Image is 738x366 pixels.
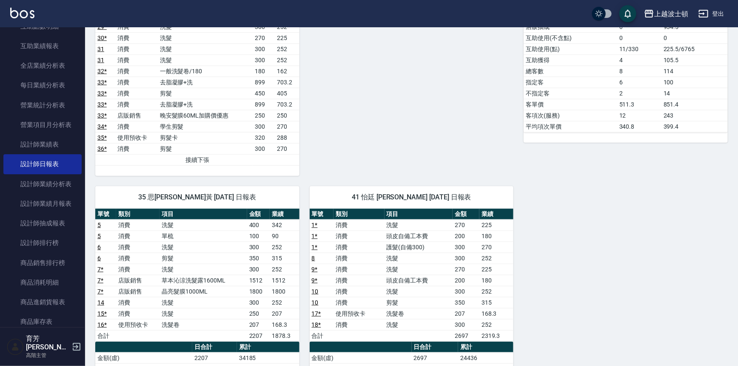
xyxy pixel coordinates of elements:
[115,143,157,154] td: 消費
[160,219,247,231] td: 洗髮
[247,209,270,220] th: 金額
[524,121,617,132] td: 平均項次單價
[115,55,157,66] td: 消費
[661,121,728,132] td: 399.4
[3,135,82,154] a: 設計師業績表
[116,319,160,330] td: 使用預收卡
[253,55,275,66] td: 300
[385,297,453,308] td: 剪髮
[160,231,247,242] td: 單梳
[116,242,160,253] td: 消費
[247,297,270,308] td: 300
[115,110,157,121] td: 店販銷售
[115,66,157,77] td: 消費
[479,253,513,264] td: 252
[524,32,617,43] td: 互助使用(不含點)
[385,219,453,231] td: 洗髮
[253,110,275,121] td: 250
[253,143,275,154] td: 300
[270,330,299,341] td: 1878.3
[270,253,299,264] td: 315
[275,55,299,66] td: 252
[247,308,270,319] td: 250
[26,334,69,352] h5: 育芳[PERSON_NAME]
[158,132,253,143] td: 剪髮卡
[253,32,275,43] td: 270
[661,77,728,88] td: 100
[95,209,299,342] table: a dense table
[479,231,513,242] td: 180
[3,194,82,213] a: 設計師業績月報表
[116,286,160,297] td: 店販銷售
[3,273,82,292] a: 商品消耗明細
[312,288,319,295] a: 10
[158,32,253,43] td: 洗髮
[3,312,82,331] a: 商品庫存表
[312,299,319,306] a: 10
[310,352,412,363] td: 金額(虛)
[310,209,334,220] th: 單號
[97,46,104,52] a: 31
[619,5,636,22] button: save
[275,110,299,121] td: 250
[3,56,82,75] a: 全店業績分析表
[453,297,479,308] td: 350
[333,308,384,319] td: 使用預收卡
[617,32,661,43] td: 0
[3,115,82,135] a: 營業項目月分析表
[333,209,384,220] th: 類別
[270,264,299,275] td: 252
[654,9,688,19] div: 上越波士頓
[310,209,514,342] table: a dense table
[247,219,270,231] td: 400
[115,77,157,88] td: 消費
[97,222,101,228] a: 5
[661,99,728,110] td: 851.4
[320,193,504,202] span: 41 怡廷 [PERSON_NAME] [DATE] 日報表
[617,99,661,110] td: 511.3
[275,121,299,132] td: 270
[453,319,479,330] td: 300
[247,286,270,297] td: 1800
[479,308,513,319] td: 168.3
[7,338,24,355] img: Person
[253,88,275,99] td: 450
[158,99,253,110] td: 去脂凝膠+洗
[385,231,453,242] td: 頭皮自備工本費
[479,264,513,275] td: 225
[524,77,617,88] td: 指定客
[270,275,299,286] td: 1512
[312,255,315,262] a: 8
[524,99,617,110] td: 客單價
[275,99,299,110] td: 703.2
[160,308,247,319] td: 洗髮
[3,95,82,115] a: 營業統計分析表
[617,77,661,88] td: 6
[270,219,299,231] td: 342
[115,32,157,43] td: 消費
[97,244,101,251] a: 6
[333,219,384,231] td: 消費
[524,66,617,77] td: 總客數
[385,275,453,286] td: 頭皮自備工本費
[95,330,116,341] td: 合計
[115,99,157,110] td: 消費
[617,121,661,132] td: 340.8
[458,342,513,353] th: 累計
[333,264,384,275] td: 消費
[247,330,270,341] td: 2207
[3,174,82,194] a: 設計師業績分析表
[275,32,299,43] td: 225
[253,66,275,77] td: 180
[115,43,157,55] td: 消費
[253,132,275,143] td: 320
[617,43,661,55] td: 11/330
[116,275,160,286] td: 店販銷售
[3,36,82,56] a: 互助業績報表
[116,308,160,319] td: 消費
[160,275,247,286] td: 草本沁涼洗髮露1600ML
[158,88,253,99] td: 剪髮
[160,319,247,330] td: 洗髮卷
[97,57,104,63] a: 31
[253,99,275,110] td: 899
